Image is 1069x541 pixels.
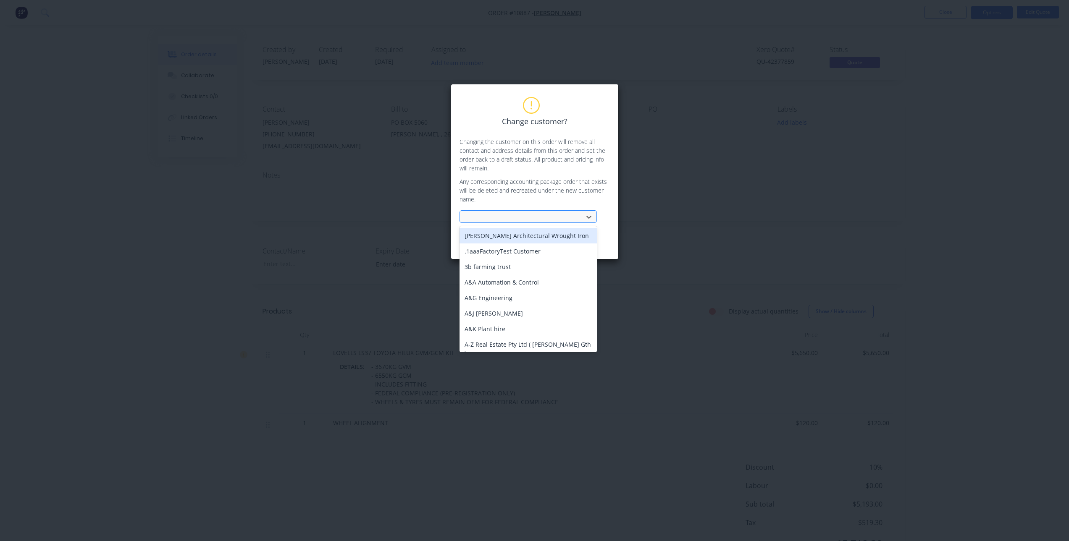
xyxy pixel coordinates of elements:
div: A&A Automation & Control [460,274,597,290]
div: A&J [PERSON_NAME] [460,306,597,321]
div: A-Z Real Estate Pty Ltd ( [PERSON_NAME] Gth ) [460,337,597,361]
div: [PERSON_NAME] Architectural Wrought Iron [460,228,597,243]
span: Change customer? [502,116,567,127]
div: 3b farming trust [460,259,597,274]
div: A&K Plant hire [460,321,597,337]
div: A&G Engineering [460,290,597,306]
p: Changing the customer on this order will remove all contact and address details from this order a... [460,137,610,172]
p: Any corresponding accounting package order that exists will be deleted and recreated under the ne... [460,177,610,204]
div: .1aaaFactoryTest Customer [460,243,597,259]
